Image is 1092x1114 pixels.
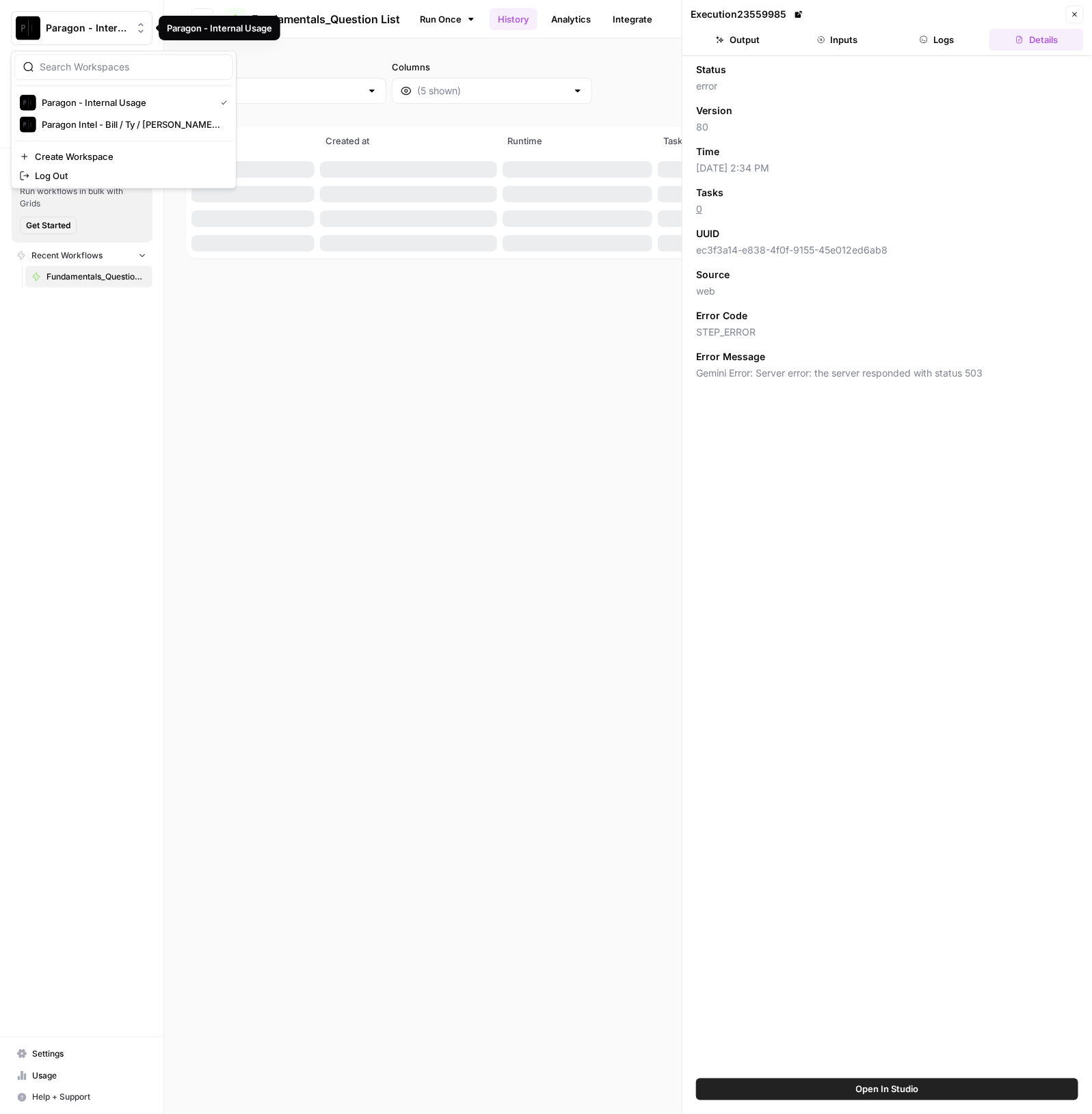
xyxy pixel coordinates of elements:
[11,245,152,266] button: Recent Workflows
[211,84,361,98] input: Any
[20,116,36,133] img: Paragon Intel - Bill / Ty / Colby R&D Logo
[20,94,36,111] img: Paragon - Internal Usage Logo
[696,145,719,159] span: Time
[411,8,484,31] a: Run Once
[186,60,386,74] label: Status
[696,350,765,364] span: Error Message
[490,8,537,30] a: History
[46,271,146,283] span: Fundamentals_Question List
[696,104,732,118] span: Version
[417,84,567,98] input: (5 shown)
[696,63,726,77] span: Status
[189,127,317,157] th: Status
[40,60,224,74] input: Search Workspaces
[35,150,222,163] span: Create Workspace
[691,8,805,21] div: Execution 23559985
[655,127,777,157] th: Tasks
[500,127,655,157] th: Runtime
[696,186,723,200] span: Tasks
[11,11,152,45] button: Workspace: Paragon - Internal Usage
[392,60,592,74] label: Columns
[696,325,1078,339] span: STEP_ERROR
[696,366,1078,380] span: Gemini Error: Server error: the server responded with status 503
[20,185,144,210] span: Run workflows in bulk with Grids
[14,147,233,166] a: Create Workspace
[20,217,77,234] button: Get Started
[32,1070,146,1082] span: Usage
[856,1083,919,1096] span: Open In Studio
[317,127,500,157] th: Created at
[26,219,70,232] span: Get Started
[42,118,222,131] span: Paragon Intel - Bill / Ty / [PERSON_NAME] R&D
[696,243,1078,257] span: ec3f3a14-e838-4f0f-9155-45e012ed6ab8
[696,79,1078,93] span: error
[696,161,1078,175] span: [DATE] 2:34 PM
[11,1087,152,1109] button: Help + Support
[989,29,1084,51] button: Details
[46,21,129,35] span: Paragon - Internal Usage
[32,1048,146,1060] span: Settings
[14,166,233,185] a: Log Out
[11,51,237,189] div: Workspace: Paragon - Internal Usage
[35,169,222,182] span: Log Out
[790,29,885,51] button: Inputs
[543,8,599,30] a: Analytics
[32,1091,146,1104] span: Help + Support
[11,1043,152,1065] a: Settings
[890,29,985,51] button: Logs
[696,120,1078,134] span: 80
[25,266,152,288] a: Fundamentals_Question List
[696,203,702,215] a: 0
[42,96,210,109] span: Paragon - Internal Usage
[696,309,747,323] span: Error Code
[696,227,719,241] span: UUID
[16,16,40,40] img: Paragon - Internal Usage Logo
[224,8,400,30] a: Fundamentals_Question List
[11,1065,152,1087] a: Usage
[696,284,1078,298] span: web
[696,1078,1078,1100] button: Open In Studio
[252,11,400,27] span: Fundamentals_Question List
[691,29,785,51] button: Output
[696,268,730,282] span: Source
[31,249,103,262] span: Recent Workflows
[604,8,661,30] a: Integrate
